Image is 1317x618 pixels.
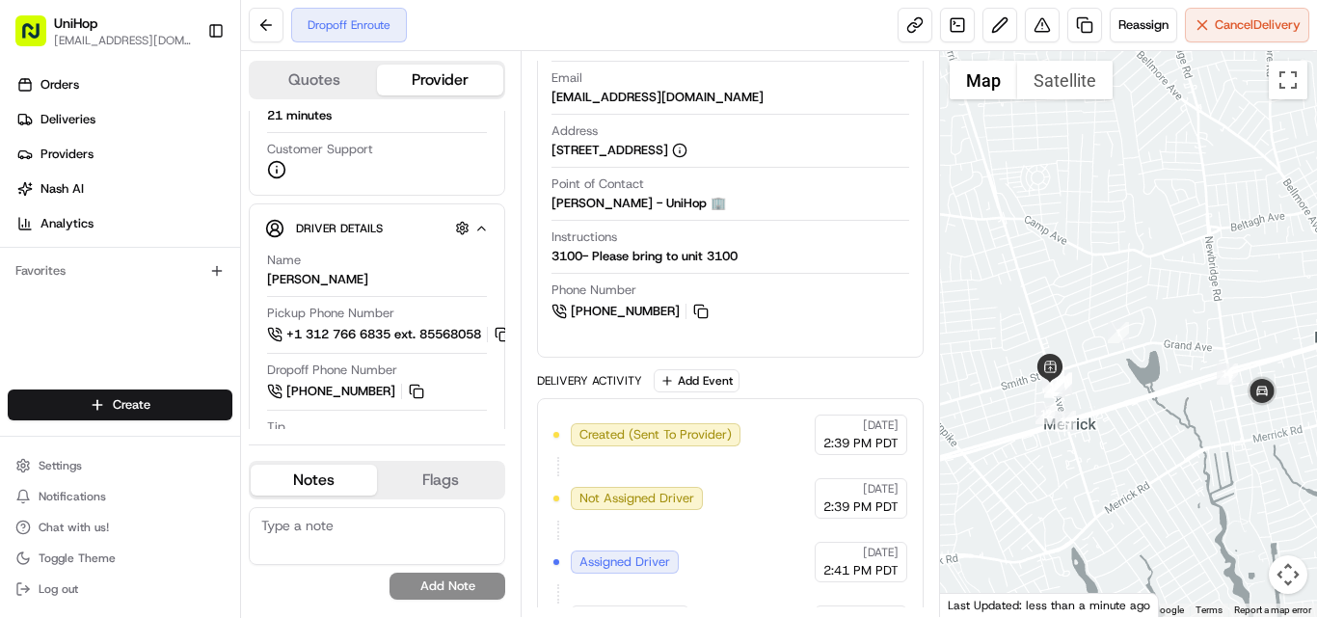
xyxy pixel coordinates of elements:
div: 3 [1043,372,1064,393]
img: Google [945,592,1008,617]
span: Log out [39,581,78,597]
span: [PHONE_NUMBER] [571,303,680,320]
span: Reassign [1118,16,1169,34]
button: Provider [377,65,503,95]
input: Clear [50,124,318,145]
a: Report a map error [1234,605,1311,615]
span: +1 312 766 6835 ext. 85568058 [286,326,481,343]
div: 6 [1044,377,1065,398]
img: 8016278978528_b943e370aa5ada12b00a_72.png [40,184,75,219]
span: API Documentation [182,379,309,398]
span: 2:39 PM PDT [823,498,899,516]
button: Show street map [950,61,1017,99]
div: 11 [1043,371,1064,392]
img: 1736555255976-a54dd68f-1ca7-489b-9aae-adbdc363a1c4 [19,184,54,219]
a: Open this area in Google Maps (opens a new window) [945,592,1008,617]
img: Brigitte Vinadas [19,281,50,311]
span: Chat with us! [39,520,109,535]
button: Toggle fullscreen view [1269,61,1307,99]
button: See all [299,247,351,270]
span: Dropoff Phone Number [267,362,397,379]
span: Orders [40,76,79,94]
div: 📗 [19,381,35,396]
button: UniHop[EMAIL_ADDRESS][DOMAIN_NAME] [8,8,200,54]
button: Settings [8,452,232,479]
span: Pylon [192,426,233,441]
div: 💻 [163,381,178,396]
span: 2:41 PM PDT [823,562,899,579]
img: 1736555255976-a54dd68f-1ca7-489b-9aae-adbdc363a1c4 [39,300,54,315]
a: Nash AI [8,174,240,204]
span: Address [551,122,598,140]
span: Create [113,396,150,414]
span: Analytics [40,215,94,232]
span: Customer Support [267,141,373,158]
div: Start new chat [87,184,316,203]
button: Reassign [1110,8,1177,42]
span: Not Assigned Driver [579,490,694,507]
span: Knowledge Base [39,379,148,398]
div: Past conversations [19,251,129,266]
div: Delivery Activity [537,373,642,389]
a: [PHONE_NUMBER] [267,381,427,402]
div: [PERSON_NAME] [267,271,368,288]
div: 3100- Please bring to unit 3100 [551,248,738,265]
div: 12 [1035,403,1057,424]
div: Last Updated: less than a minute ago [940,593,1159,617]
span: • [160,299,167,314]
button: [EMAIL_ADDRESS][DOMAIN_NAME] [54,33,192,48]
div: We're available if you need us! [87,203,265,219]
a: Orders [8,69,240,100]
a: 📗Knowledge Base [12,371,155,406]
span: Toggle Theme [39,551,116,566]
span: [PHONE_NUMBER] [286,383,395,400]
span: Phone Number [551,282,636,299]
a: Powered byPylon [136,425,233,441]
span: Settings [39,458,82,473]
span: [PERSON_NAME] [60,299,156,314]
div: 8 [1051,373,1072,394]
span: Assigned Driver [579,553,670,571]
span: [DATE] [863,545,899,560]
span: Name [267,252,301,269]
a: Terms (opens in new tab) [1196,605,1223,615]
img: Nash [19,19,58,58]
div: 13 [1055,411,1076,432]
span: 2:39 PM PDT [823,435,899,452]
span: Nash AI [40,180,84,198]
span: Point of Contact [551,175,644,193]
button: CancelDelivery [1185,8,1309,42]
div: 5 [1042,370,1063,391]
div: Favorites [8,255,232,286]
span: Cancel Delivery [1215,16,1301,34]
a: Providers [8,139,240,170]
button: UniHop [54,13,97,33]
span: Email [551,69,582,87]
button: Chat with us! [8,514,232,541]
span: Created (Sent To Provider) [579,426,732,443]
button: Driver Details [265,212,489,244]
span: Tip [267,418,285,436]
div: 1 [1108,322,1129,343]
button: Toggle Theme [8,545,232,572]
div: [PERSON_NAME] - UniHop 🏢 [551,195,726,212]
div: 21 minutes [267,107,332,124]
span: Deliveries [40,111,95,128]
span: Instructions [551,228,617,246]
div: 10 [1044,376,1065,397]
div: [EMAIL_ADDRESS][DOMAIN_NAME] [551,89,764,106]
button: Flags [377,465,503,496]
span: Pickup Phone Number [267,305,394,322]
div: 9 [1051,372,1072,393]
span: [DATE] [863,417,899,433]
button: Add Event [654,369,739,392]
span: Providers [40,146,94,163]
a: Analytics [8,208,240,239]
p: Welcome 👋 [19,77,351,108]
a: 💻API Documentation [155,371,317,406]
a: Deliveries [8,104,240,135]
span: [DATE] [863,481,899,497]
